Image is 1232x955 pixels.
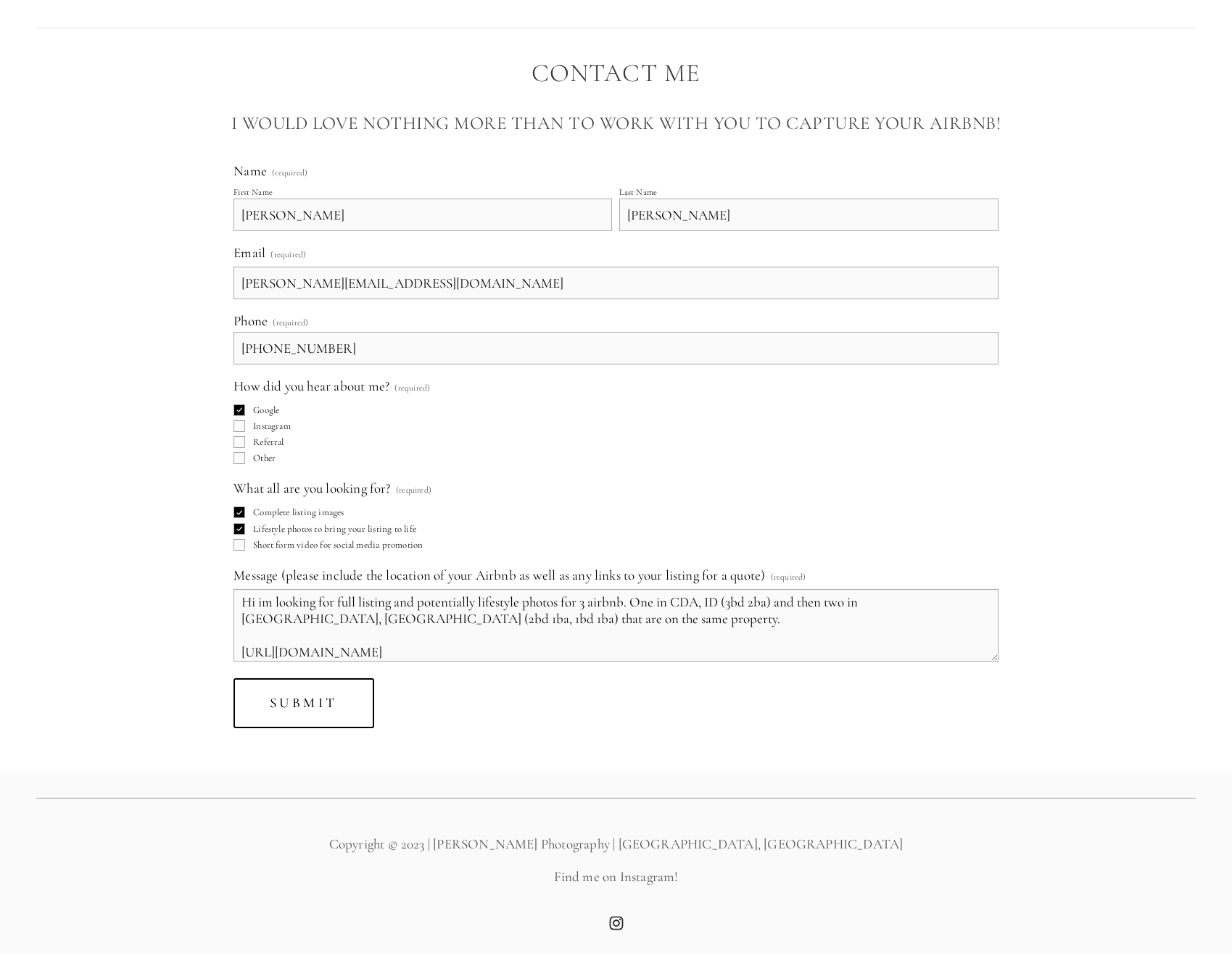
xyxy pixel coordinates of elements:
[233,539,245,551] input: Short form video for social media promotion
[270,245,306,264] span: (required)
[253,523,416,535] span: Lifestyle photos to bring your listing to life
[253,452,276,464] span: Other
[233,506,245,518] input: Complete listing images
[233,244,265,261] span: Email
[233,404,245,416] input: Google
[233,523,245,535] input: Lifestyle photos to bring your listing to life
[233,162,267,179] span: Name
[36,109,1196,138] h3: I would love nothing more than to work with you to capture your Airbnb!
[272,168,307,177] span: (required)
[396,480,431,499] span: (required)
[619,187,657,197] div: Last Name
[253,506,344,518] span: Complete listing images
[609,916,624,930] a: Instagram
[36,867,1196,887] p: Find me on Instagram!
[233,436,245,448] input: Referral
[233,567,765,583] span: Message (please include the location of your Airbnb as well as any links to your listing for a qu...
[233,480,391,496] span: What all are you looking for?
[270,694,338,711] span: Submit
[36,835,1196,854] p: Copyright © 2023 | [PERSON_NAME] Photography | [GEOGRAPHIC_DATA], [GEOGRAPHIC_DATA]
[233,589,999,662] textarea: Hi im looking for full listing and potentially lifestyle photos for 3 airbnb. One in CDA, ID (3bd...
[233,187,273,197] div: First Name
[273,318,308,327] span: (required)
[394,378,430,397] span: (required)
[253,420,291,432] span: Instagram
[233,452,245,464] input: Other
[233,420,245,432] input: Instagram
[253,539,423,551] span: Short form video for social media promotion
[233,378,389,394] span: How did you hear about me?
[253,436,284,448] span: Referral
[253,404,279,416] span: Google
[233,312,268,329] span: Phone
[233,678,373,728] button: SubmitSubmit
[771,567,806,586] span: (required)
[36,59,1196,88] h2: Contact me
